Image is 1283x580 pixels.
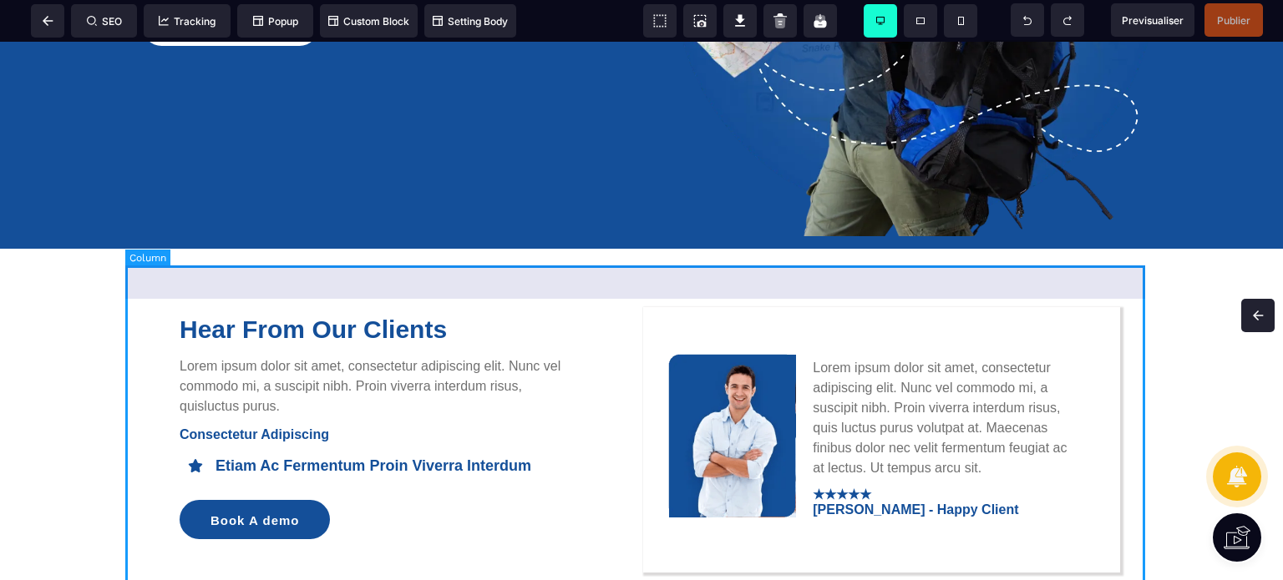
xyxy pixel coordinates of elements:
[683,4,717,38] span: Screenshot
[813,316,1078,436] div: Lorem ipsum dolor sit amet, consectetur adipiscing elit. Nunc vel commodo mi, a suscipit nibh. Pr...
[1122,14,1184,27] span: Previsualiser
[1111,3,1194,37] span: Preview
[87,15,122,28] span: SEO
[159,15,216,28] span: Tracking
[253,15,298,28] span: Popup
[216,416,572,433] div: Etiam Ac Fermentum Proin Viverra Interdum
[180,274,576,302] div: Hear From Our Clients
[1217,14,1250,27] span: Publier
[180,386,329,400] b: Consectetur Adipiscing
[813,461,1078,476] div: [PERSON_NAME] - Happy Client
[180,458,330,497] button: Book A demo
[433,15,508,28] span: Setting Body
[328,15,409,28] span: Custom Block
[643,4,677,38] span: View components
[813,445,1078,461] div: ★★★★★
[668,312,796,477] img: cfc49650f04120e6762a9f0e096f9468_tmp49b2dark.png
[180,315,576,375] div: Lorem ipsum dolor sit amet, consectetur adipiscing elit. Nunc vel commodo mi, a suscipit nibh. Pr...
